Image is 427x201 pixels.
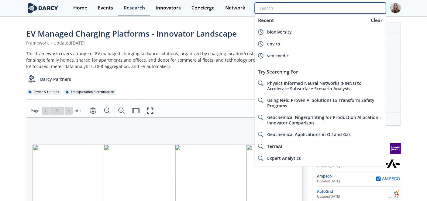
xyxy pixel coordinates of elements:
[267,41,280,47] span: enviro
[258,98,263,103] img: icon
[26,3,60,13] img: logo-wide.svg
[156,5,181,10] div: Innovators
[255,66,386,77] div: Try Searching For
[258,29,263,35] img: icon
[267,97,374,109] span: Using Field Proven AI Solutions to Transform Safety Programs
[73,5,87,10] div: Home
[258,156,263,161] img: icon
[267,29,292,35] span: biodiversity
[267,114,381,126] span: Geochemical Fingerprinting for Production Allocation - Innovator Comparison
[258,41,263,47] img: icon
[98,5,113,10] div: Events
[258,132,263,137] img: icon
[258,144,263,149] img: icon
[267,53,289,59] span: ventmedic
[267,143,282,149] span: TerraAI
[255,15,367,26] div: Recent
[258,115,263,120] img: icon
[267,80,362,92] span: Physics Informed Neural Networks (PINNs) to Accelerate Subsurface Scenario Analysis
[191,5,215,10] div: Concierge
[124,5,145,10] div: Research
[258,53,263,59] img: icon
[267,131,351,137] span: Geochemical Applications in Oil and Gas
[267,155,301,161] span: Expert Analytics
[225,5,245,10] div: Network
[390,3,401,13] img: Profile
[369,17,385,24] div: Clear
[255,2,386,14] input: Advanced Search
[258,81,263,86] img: icon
